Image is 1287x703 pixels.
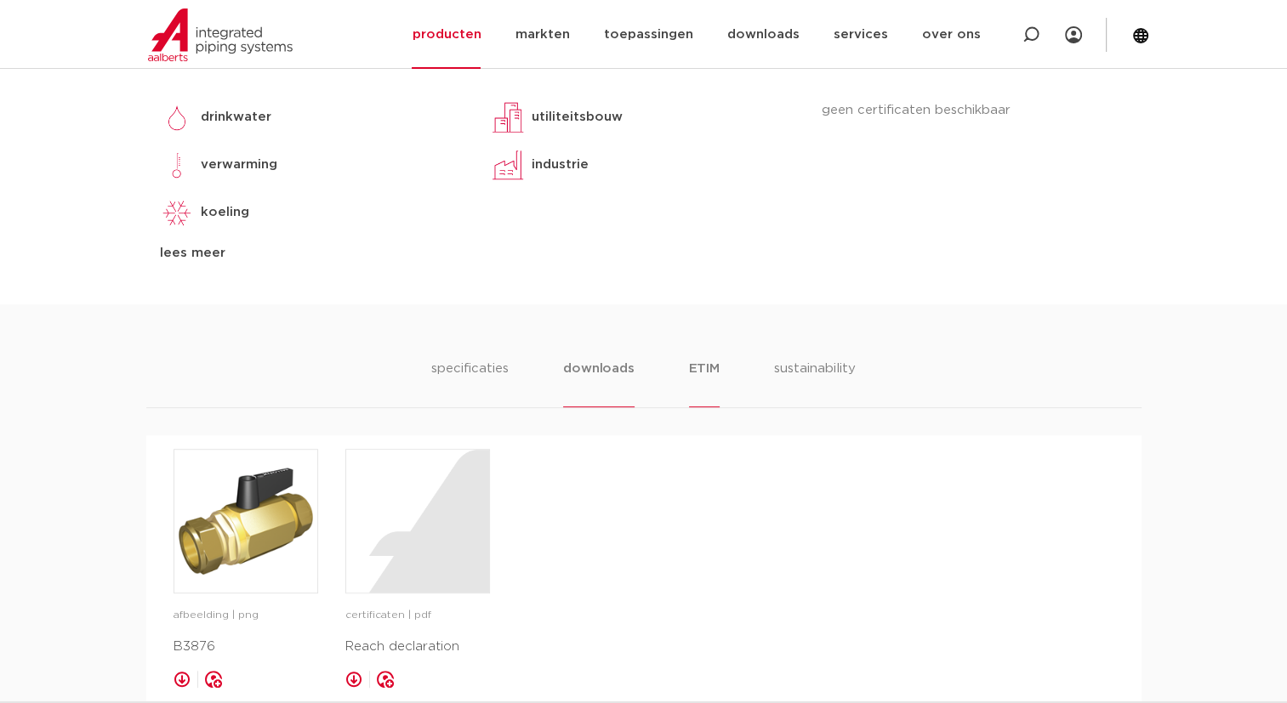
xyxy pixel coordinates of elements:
[174,449,318,593] a: image for B3876
[174,450,317,592] img: image for B3876
[532,107,623,128] p: utiliteitsbouw
[689,359,720,407] li: ETIM
[491,100,525,134] img: utiliteitsbouw
[201,202,249,223] p: koeling
[174,607,318,624] p: afbeelding | png
[345,607,490,624] p: certificaten | pdf
[774,359,856,407] li: sustainability
[160,243,465,264] div: lees meer
[491,148,525,182] img: industrie
[345,637,490,657] p: Reach declaration
[563,359,634,407] li: downloads
[431,359,509,407] li: specificaties
[532,155,589,175] p: industrie
[201,155,277,175] p: verwarming
[160,196,194,230] img: koeling
[160,100,194,134] img: drinkwater
[160,148,194,182] img: verwarming
[822,100,1127,121] p: geen certificaten beschikbaar
[201,107,271,128] p: drinkwater
[174,637,318,657] p: B3876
